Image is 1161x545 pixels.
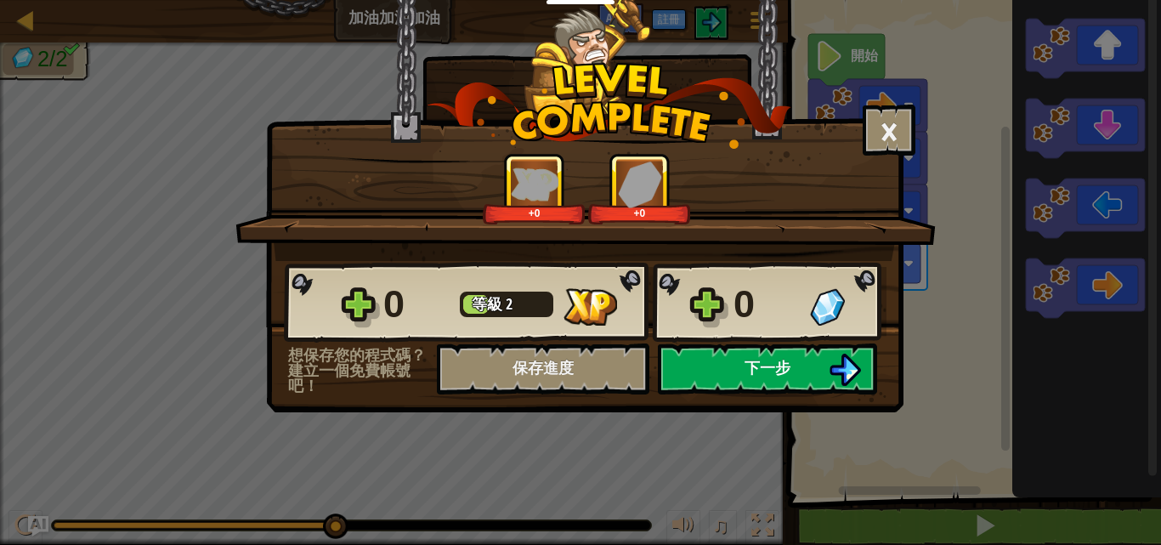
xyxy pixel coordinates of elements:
[863,105,915,156] button: ×
[486,207,582,219] div: +0
[564,288,617,326] img: 取得經驗值
[733,277,800,332] div: 0
[658,343,877,395] button: 下一步
[511,167,558,201] img: 取得經驗值
[592,207,688,219] div: +0
[745,357,790,378] span: 下一步
[506,293,513,315] span: 2
[810,288,845,326] img: 取得寶石
[427,63,791,149] img: level_complete.png
[829,354,861,386] img: 下一步
[437,343,649,395] button: 保存進度
[472,293,506,315] span: 等級
[288,348,437,394] div: 想保存您的程式碼？建立一個免費帳號吧！
[383,277,450,332] div: 0
[618,161,662,207] img: 取得寶石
